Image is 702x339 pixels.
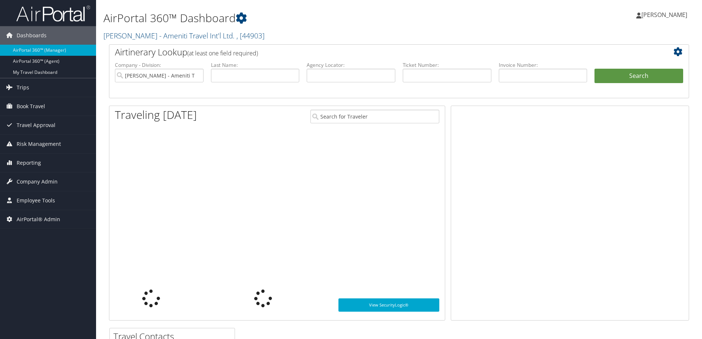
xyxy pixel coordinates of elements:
[499,61,587,69] label: Invoice Number:
[17,26,47,45] span: Dashboards
[103,10,498,26] h1: AirPortal 360™ Dashboard
[594,69,683,83] button: Search
[307,61,395,69] label: Agency Locator:
[236,31,265,41] span: , [ 44903 ]
[17,135,61,153] span: Risk Management
[17,191,55,210] span: Employee Tools
[17,172,58,191] span: Company Admin
[636,4,695,26] a: [PERSON_NAME]
[310,110,439,123] input: Search for Traveler
[403,61,491,69] label: Ticket Number:
[115,107,197,123] h1: Traveling [DATE]
[17,116,55,134] span: Travel Approval
[17,154,41,172] span: Reporting
[641,11,687,19] span: [PERSON_NAME]
[115,61,204,69] label: Company - Division:
[16,5,90,22] img: airportal-logo.png
[211,61,300,69] label: Last Name:
[17,78,29,97] span: Trips
[115,46,635,58] h2: Airtinerary Lookup
[187,49,258,57] span: (at least one field required)
[17,210,60,229] span: AirPortal® Admin
[103,31,265,41] a: [PERSON_NAME] - Ameniti Travel Int'l Ltd.
[17,97,45,116] span: Book Travel
[338,298,439,312] a: View SecurityLogic®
